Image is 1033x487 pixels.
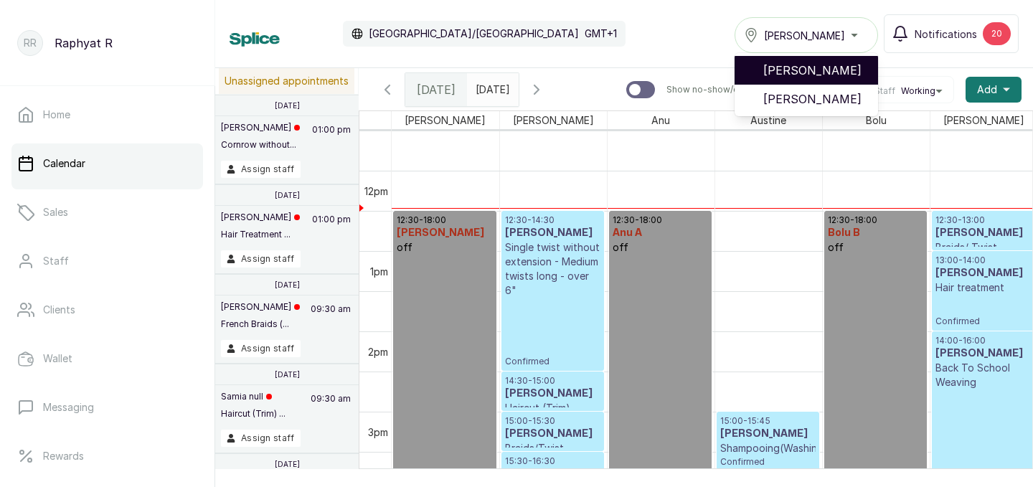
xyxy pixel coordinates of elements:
span: [DATE] [417,81,456,98]
p: Sales [43,205,68,219]
span: Bolu [863,111,890,129]
p: Back To School Weaving [935,361,1031,389]
span: [PERSON_NAME] [763,62,867,79]
p: 15:00 - 15:45 [720,415,816,427]
div: [DATE] [405,73,467,106]
h3: [PERSON_NAME] [935,226,1031,240]
p: Raphyat R [55,34,113,52]
p: 01:00 pm [310,122,353,161]
p: Clients [43,303,75,317]
p: [PERSON_NAME] [221,212,300,223]
p: 12:30 - 18:00 [613,214,708,226]
p: [PERSON_NAME] [221,122,300,133]
p: [DATE] [275,101,300,110]
p: [PERSON_NAME] [221,301,300,313]
p: Calendar [43,156,85,171]
p: Haircut (Trim) - From [505,401,600,430]
span: [PERSON_NAME] [940,111,1027,129]
p: [DATE] [275,191,300,199]
span: Staff [874,85,895,97]
p: off [397,240,493,255]
div: 12pm [362,184,391,199]
p: Cornrow without... [221,139,300,151]
h3: [PERSON_NAME] [505,387,600,401]
p: [DATE] [275,280,300,289]
a: Rewards [11,436,203,476]
h3: [PERSON_NAME] [505,467,600,481]
p: 13:00 - 14:00 [935,255,1031,266]
button: Add [966,77,1022,103]
p: 01:00 pm [310,212,353,250]
a: Messaging [11,387,203,427]
p: Hair Treatment ... [221,229,300,240]
button: Notifications20 [884,14,1019,53]
span: [PERSON_NAME] [764,28,845,43]
a: Calendar [11,143,203,184]
p: GMT+1 [585,27,617,41]
p: Unassigned appointments [219,68,354,94]
button: Assign staff [221,161,301,178]
p: 09:30 am [308,301,353,340]
a: Sales [11,192,203,232]
button: StaffWorking [874,85,948,97]
p: Home [43,108,70,122]
p: 12:30 - 14:30 [505,214,600,226]
p: Braids/ Twist takeout - Medium cornrows takeout [935,240,1031,283]
button: [PERSON_NAME] [735,17,878,53]
div: 3pm [365,425,391,440]
p: 14:30 - 15:00 [505,375,600,387]
h3: [PERSON_NAME] [505,226,600,240]
p: RR [24,36,37,50]
p: off [828,240,923,255]
span: Austine [747,111,789,129]
p: 12:30 - 13:00 [935,214,1031,226]
p: 15:30 - 16:30 [505,455,600,467]
a: Staff [11,241,203,281]
div: 1pm [367,264,391,279]
p: off [613,240,708,255]
h3: [PERSON_NAME] [935,346,1031,361]
p: [GEOGRAPHIC_DATA]/[GEOGRAPHIC_DATA] [369,27,579,41]
button: Assign staff [221,250,301,268]
a: Clients [11,290,203,330]
div: 2pm [365,344,391,359]
p: 09:30 am [308,391,353,430]
p: 14:00 - 16:00 [935,335,1031,346]
p: Samia null [221,391,286,402]
span: [PERSON_NAME] [510,111,597,129]
p: Haircut (Trim) ... [221,408,286,420]
p: 12:30 - 18:00 [828,214,923,226]
p: Rewards [43,449,84,463]
span: Confirmed [505,356,600,367]
span: Add [977,82,997,97]
p: 12:30 - 18:00 [397,214,493,226]
span: Confirmed [720,456,816,468]
p: Single twist without extension - Medium twists long - over 6" [505,240,600,298]
p: Shampooing(Washing) [720,441,816,455]
span: Anu [648,111,673,129]
p: Hair treatment [935,280,1031,295]
span: Notifications [915,27,977,42]
div: 20 [983,22,1011,45]
span: Working [901,85,935,97]
p: Braids/Twist takeout - Basic - medium cornrows [505,441,600,484]
button: Assign staff [221,430,301,447]
ul: [PERSON_NAME] [735,53,878,116]
h3: [PERSON_NAME] [397,226,493,240]
span: Confirmed [935,316,1031,327]
h3: [PERSON_NAME] [720,427,816,441]
h3: [PERSON_NAME] [505,427,600,441]
a: Home [11,95,203,135]
p: Show no-show/cancelled [666,84,773,95]
a: Wallet [11,339,203,379]
p: [DATE] [275,460,300,468]
h3: Anu A [613,226,708,240]
h3: Bolu B [828,226,923,240]
p: Wallet [43,351,72,366]
span: [PERSON_NAME] [763,90,867,108]
p: Staff [43,254,69,268]
button: Assign staff [221,340,301,357]
span: [PERSON_NAME] [402,111,489,129]
p: French Braids (... [221,318,300,330]
h3: [PERSON_NAME] [935,266,1031,280]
